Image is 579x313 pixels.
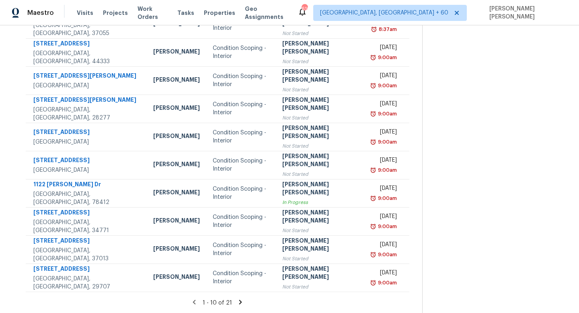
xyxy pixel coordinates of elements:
[372,156,397,166] div: [DATE]
[282,227,359,235] div: Not Started
[282,68,359,86] div: [PERSON_NAME] [PERSON_NAME]
[33,82,140,90] div: [GEOGRAPHIC_DATA]
[213,157,269,173] div: Condition Scoping - Interior
[204,9,235,17] span: Properties
[376,222,397,231] div: 9:00am
[153,47,200,58] div: [PERSON_NAME]
[33,39,140,49] div: [STREET_ADDRESS]
[376,138,397,146] div: 9:00am
[282,198,359,206] div: In Progress
[376,54,397,62] div: 9:00am
[138,5,168,21] span: Work Orders
[213,101,269,117] div: Condition Scoping - Interior
[372,128,397,138] div: [DATE]
[486,5,567,21] span: [PERSON_NAME] [PERSON_NAME]
[372,43,397,54] div: [DATE]
[213,241,269,257] div: Condition Scoping - Interior
[376,194,397,202] div: 9:00am
[376,279,397,287] div: 9:00am
[282,142,359,150] div: Not Started
[213,129,269,145] div: Condition Scoping - Interior
[282,283,359,291] div: Not Started
[213,185,269,201] div: Condition Scoping - Interior
[33,218,140,235] div: [GEOGRAPHIC_DATA], [GEOGRAPHIC_DATA], 34771
[376,166,397,174] div: 9:00am
[370,279,376,287] img: Overdue Alarm Icon
[77,9,93,17] span: Visits
[372,72,397,82] div: [DATE]
[372,241,397,251] div: [DATE]
[282,39,359,58] div: [PERSON_NAME] [PERSON_NAME]
[320,9,448,17] span: [GEOGRAPHIC_DATA], [GEOGRAPHIC_DATA] + 60
[33,166,140,174] div: [GEOGRAPHIC_DATA]
[33,138,140,146] div: [GEOGRAPHIC_DATA]
[245,5,288,21] span: Geo Assignments
[282,96,359,114] div: [PERSON_NAME] [PERSON_NAME]
[372,269,397,279] div: [DATE]
[33,49,140,66] div: [GEOGRAPHIC_DATA], [GEOGRAPHIC_DATA], 44333
[153,160,200,170] div: [PERSON_NAME]
[377,25,397,33] div: 8:37am
[213,270,269,286] div: Condition Scoping - Interior
[370,82,376,90] img: Overdue Alarm Icon
[33,106,140,122] div: [GEOGRAPHIC_DATA], [GEOGRAPHIC_DATA], 28277
[282,152,359,170] div: [PERSON_NAME] [PERSON_NAME]
[372,184,397,194] div: [DATE]
[370,222,376,231] img: Overdue Alarm Icon
[33,72,140,82] div: [STREET_ADDRESS][PERSON_NAME]
[33,265,140,275] div: [STREET_ADDRESS]
[370,194,376,202] img: Overdue Alarm Icon
[33,156,140,166] div: [STREET_ADDRESS]
[282,170,359,178] div: Not Started
[153,188,200,198] div: [PERSON_NAME]
[282,180,359,198] div: [PERSON_NAME] [PERSON_NAME]
[282,58,359,66] div: Not Started
[213,213,269,229] div: Condition Scoping - Interior
[153,245,200,255] div: [PERSON_NAME]
[153,273,200,283] div: [PERSON_NAME]
[372,212,397,222] div: [DATE]
[282,237,359,255] div: [PERSON_NAME] [PERSON_NAME]
[103,9,128,17] span: Projects
[370,251,376,259] img: Overdue Alarm Icon
[376,110,397,118] div: 9:00am
[370,110,376,118] img: Overdue Alarm Icon
[282,208,359,227] div: [PERSON_NAME] [PERSON_NAME]
[33,96,140,106] div: [STREET_ADDRESS][PERSON_NAME]
[33,275,140,291] div: [GEOGRAPHIC_DATA], [GEOGRAPHIC_DATA], 29707
[33,237,140,247] div: [STREET_ADDRESS]
[282,29,359,37] div: Not Started
[203,300,232,306] span: 1 - 10 of 21
[282,86,359,94] div: Not Started
[372,100,397,110] div: [DATE]
[213,72,269,89] div: Condition Scoping - Interior
[27,9,54,17] span: Maestro
[33,180,140,190] div: 1122 [PERSON_NAME] Dr
[302,5,307,13] div: 616
[282,265,359,283] div: [PERSON_NAME] [PERSON_NAME]
[282,255,359,263] div: Not Started
[33,247,140,263] div: [GEOGRAPHIC_DATA], [GEOGRAPHIC_DATA], 37013
[370,166,376,174] img: Overdue Alarm Icon
[371,25,377,33] img: Overdue Alarm Icon
[153,76,200,86] div: [PERSON_NAME]
[33,190,140,206] div: [GEOGRAPHIC_DATA], [GEOGRAPHIC_DATA], 78412
[370,54,376,62] img: Overdue Alarm Icon
[153,104,200,114] div: [PERSON_NAME]
[282,124,359,142] div: [PERSON_NAME] [PERSON_NAME]
[153,216,200,227] div: [PERSON_NAME]
[153,132,200,142] div: [PERSON_NAME]
[213,44,269,60] div: Condition Scoping - Interior
[33,21,140,37] div: [GEOGRAPHIC_DATA], [GEOGRAPHIC_DATA], 37055
[370,138,376,146] img: Overdue Alarm Icon
[33,208,140,218] div: [STREET_ADDRESS]
[177,10,194,16] span: Tasks
[376,251,397,259] div: 9:00am
[282,114,359,122] div: Not Started
[376,82,397,90] div: 9:00am
[33,128,140,138] div: [STREET_ADDRESS]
